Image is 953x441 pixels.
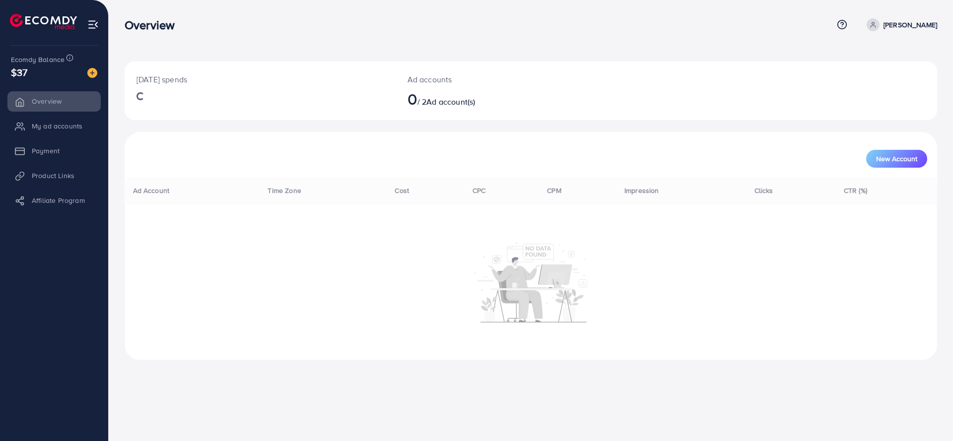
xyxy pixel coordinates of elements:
span: Ecomdy Balance [11,55,65,64]
p: Ad accounts [408,73,587,85]
span: Ad account(s) [426,96,475,107]
span: 0 [408,87,417,110]
button: New Account [866,150,927,168]
a: [PERSON_NAME] [863,18,937,31]
span: $37 [11,65,27,79]
p: [DATE] spends [136,73,384,85]
img: menu [87,19,99,30]
span: New Account [876,155,917,162]
h3: Overview [125,18,183,32]
h2: / 2 [408,89,587,108]
p: [PERSON_NAME] [884,19,937,31]
img: image [87,68,97,78]
img: logo [10,14,77,29]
